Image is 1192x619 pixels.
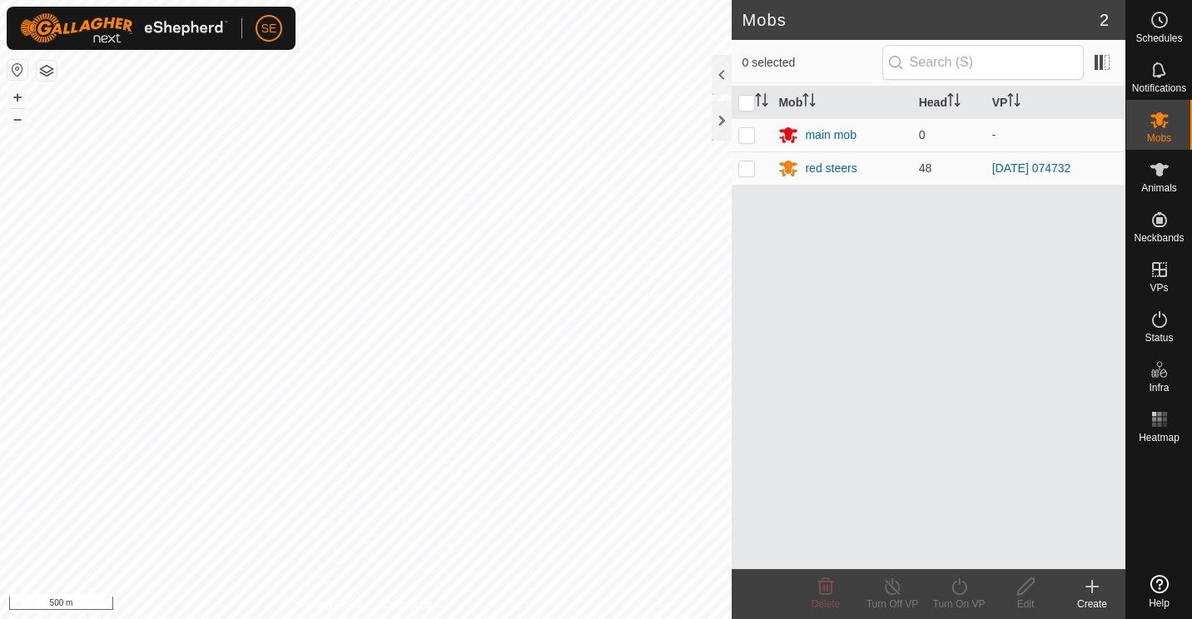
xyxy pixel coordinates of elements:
[812,598,841,610] span: Delete
[7,109,27,129] button: –
[1059,597,1125,612] div: Create
[382,597,431,612] a: Contact Us
[947,96,961,109] p-sorticon: Activate to sort
[1126,568,1192,615] a: Help
[919,128,926,141] span: 0
[1132,83,1186,93] span: Notifications
[300,597,363,612] a: Privacy Policy
[1007,96,1021,109] p-sorticon: Activate to sort
[919,161,932,175] span: 48
[7,87,27,107] button: +
[1135,33,1182,43] span: Schedules
[912,87,986,119] th: Head
[37,61,57,81] button: Map Layers
[1134,233,1184,243] span: Neckbands
[1100,7,1109,32] span: 2
[805,126,856,144] div: main mob
[1147,133,1171,143] span: Mobs
[805,160,857,177] div: red steers
[742,10,1099,30] h2: Mobs
[1150,283,1168,293] span: VPs
[802,96,816,109] p-sorticon: Activate to sort
[859,597,926,612] div: Turn Off VP
[1149,383,1169,393] span: Infra
[1145,333,1173,343] span: Status
[1149,598,1170,608] span: Help
[261,20,277,37] span: SE
[992,597,1059,612] div: Edit
[742,54,882,72] span: 0 selected
[926,597,992,612] div: Turn On VP
[1141,183,1177,193] span: Animals
[992,161,1071,175] a: [DATE] 074732
[882,45,1084,80] input: Search (S)
[1139,433,1180,443] span: Heatmap
[7,60,27,80] button: Reset Map
[986,87,1125,119] th: VP
[755,96,768,109] p-sorticon: Activate to sort
[986,118,1125,151] td: -
[772,87,911,119] th: Mob
[20,13,228,43] img: Gallagher Logo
